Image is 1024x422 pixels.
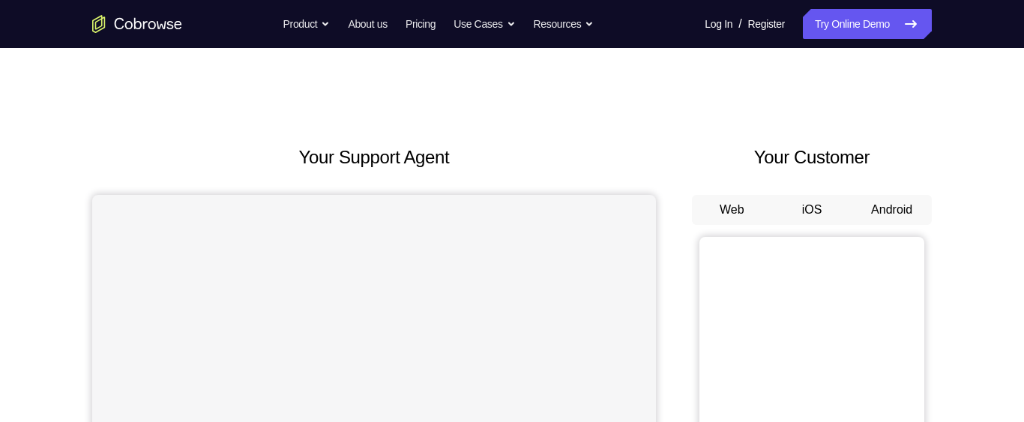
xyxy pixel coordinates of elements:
span: / [738,15,741,33]
button: iOS [772,195,852,225]
button: Product [283,9,331,39]
button: Web [692,195,772,225]
h2: Your Customer [692,144,932,171]
a: About us [348,9,387,39]
a: Pricing [406,9,436,39]
button: Use Cases [454,9,515,39]
a: Try Online Demo [803,9,932,39]
button: Android [852,195,932,225]
a: Log In [705,9,732,39]
button: Resources [534,9,594,39]
h2: Your Support Agent [92,144,656,171]
a: Go to the home page [92,15,182,33]
a: Register [748,9,785,39]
